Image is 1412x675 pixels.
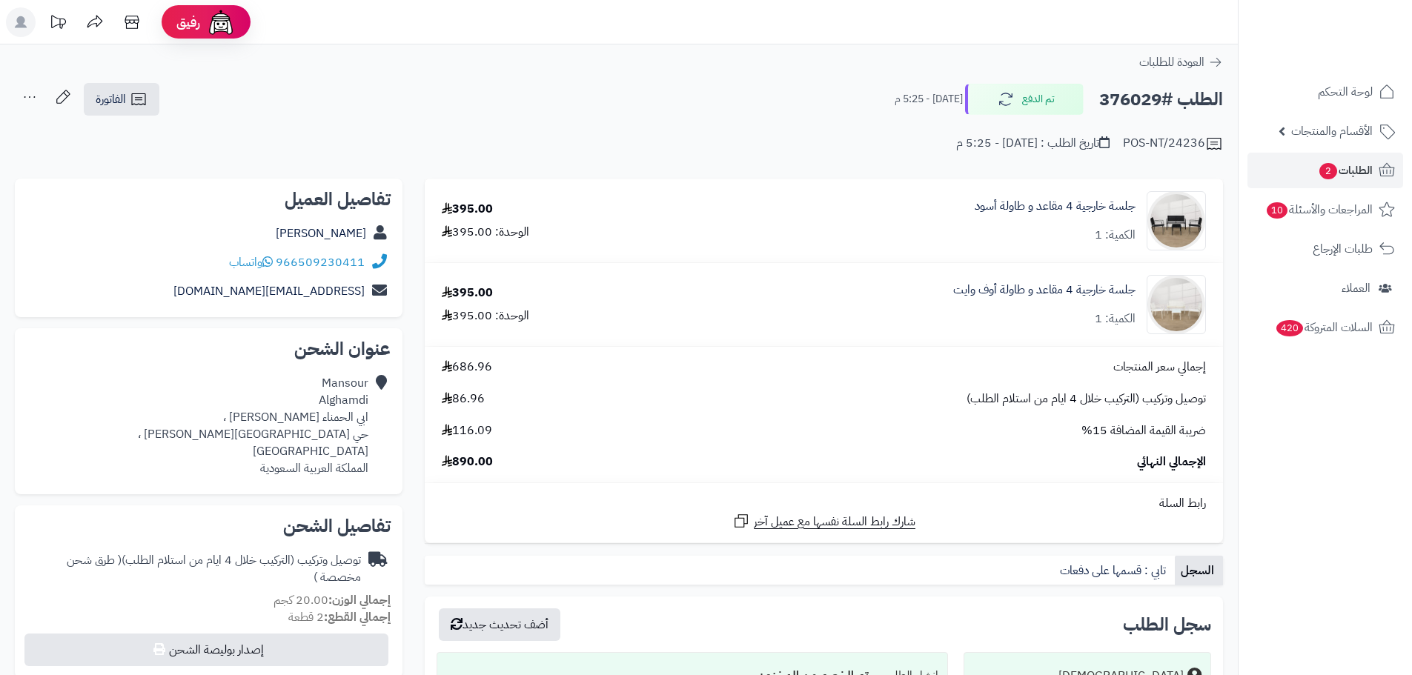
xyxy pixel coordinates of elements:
div: توصيل وتركيب (التركيب خلال 4 ايام من استلام الطلب) [27,552,361,586]
div: الكمية: 1 [1095,310,1136,327]
span: 2 [1319,163,1337,179]
button: تم الدفع [965,84,1084,115]
a: الطلبات2 [1247,153,1403,188]
button: إصدار بوليصة الشحن [24,634,388,666]
span: العودة للطلبات [1139,53,1204,71]
img: 1752406678-1-90x90.jpg [1147,191,1205,250]
div: 395.00 [442,201,493,218]
div: 395.00 [442,285,493,302]
span: 890.00 [442,453,493,470]
a: [PERSON_NAME] [276,225,366,242]
span: المراجعات والأسئلة [1265,199,1373,220]
div: Mansour Alghamdi ابي الحمناء [PERSON_NAME] ، حي [GEOGRAPHIC_DATA][PERSON_NAME] ، [GEOGRAPHIC_DATA... [27,375,368,476]
span: إجمالي سعر المنتجات [1113,359,1206,376]
a: تابي : قسمها على دفعات [1054,556,1175,585]
span: الفاتورة [96,90,126,108]
a: السجل [1175,556,1223,585]
a: السلات المتروكة420 [1247,310,1403,345]
div: الوحدة: 395.00 [442,307,529,325]
span: ضريبة القيمة المضافة 15% [1081,422,1206,439]
a: 966509230411 [276,253,365,271]
a: العودة للطلبات [1139,53,1223,71]
a: واتساب [229,253,273,271]
span: شارك رابط السلة نفسها مع عميل آخر [754,513,915,531]
span: الإجمالي النهائي [1137,453,1206,470]
small: [DATE] - 5:25 م [895,92,963,107]
span: رفيق [176,13,200,31]
a: العملاء [1247,270,1403,306]
button: أضف تحديث جديد [439,608,560,641]
h2: تفاصيل الشحن [27,517,391,535]
span: السلات المتروكة [1275,317,1373,338]
span: 10 [1267,202,1287,219]
span: لوحة التحكم [1318,82,1373,102]
span: ( طرق شحن مخصصة ) [67,551,361,586]
a: جلسة خارجية 4 مقاعد و طاولة أسود [975,198,1136,215]
span: الأقسام والمنتجات [1291,121,1373,142]
div: الوحدة: 395.00 [442,224,529,241]
h3: سجل الطلب [1123,616,1211,634]
a: لوحة التحكم [1247,74,1403,110]
a: شارك رابط السلة نفسها مع عميل آخر [732,512,915,531]
span: الطلبات [1318,160,1373,181]
div: POS-NT/24236 [1123,135,1223,153]
h2: تفاصيل العميل [27,190,391,208]
strong: إجمالي القطع: [324,608,391,626]
div: الكمية: 1 [1095,227,1136,244]
a: تحديثات المنصة [39,7,76,41]
div: رابط السلة [431,495,1217,512]
a: جلسة خارجية 4 مقاعد و طاولة أوف وايت [953,282,1136,299]
span: طلبات الإرجاع [1313,239,1373,259]
img: ai-face.png [206,7,236,37]
div: تاريخ الطلب : [DATE] - 5:25 م [956,135,1110,152]
span: 420 [1276,320,1303,336]
span: 86.96 [442,390,485,408]
strong: إجمالي الوزن: [328,591,391,609]
small: 20.00 كجم [274,591,391,609]
h2: الطلب #376029 [1099,84,1223,115]
span: 686.96 [442,359,492,376]
span: توصيل وتركيب (التركيب خلال 4 ايام من استلام الطلب) [967,390,1206,408]
span: 116.09 [442,422,492,439]
a: الفاتورة [84,83,159,116]
img: 1752407111-1-90x90.jpg [1147,275,1205,334]
h2: عنوان الشحن [27,340,391,358]
small: 2 قطعة [288,608,391,626]
span: العملاء [1342,278,1370,299]
a: [EMAIL_ADDRESS][DOMAIN_NAME] [173,282,365,300]
a: طلبات الإرجاع [1247,231,1403,267]
a: المراجعات والأسئلة10 [1247,192,1403,227]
